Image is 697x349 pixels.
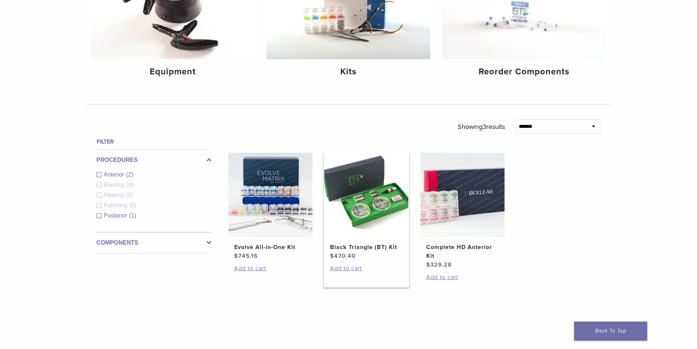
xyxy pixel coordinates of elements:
span: $ [234,252,238,260]
a: Add to cart: “Black Triangle (BT) Kit” [330,264,402,273]
span: (0) [126,192,133,198]
h2: Black Triangle (BT) Kit [330,243,402,252]
a: Complete HD Anterior KitComplete HD Anterior Kit $329.28 [420,153,505,269]
a: Evolve All-in-One KitEvolve All-in-One Kit $745.16 [228,153,313,260]
bdi: 470.40 [330,252,356,260]
span: $ [426,261,430,268]
h2: Evolve All-in-One Kit [234,243,307,252]
span: Heating [104,192,126,198]
a: Add to cart: “Evolve All-in-One Kit” [234,264,307,273]
img: Evolve All-in-One Kit [228,153,312,237]
h4: Kits [272,65,424,78]
img: Complete HD Anterior Kit [420,153,505,237]
label: Components [97,238,211,247]
span: $ [330,252,334,260]
span: (0) [129,202,136,208]
h4: Reorder Components [448,65,600,78]
label: Procedures [97,156,211,164]
bdi: 745.16 [234,252,258,260]
span: 3 [483,123,486,131]
a: Back To Top [574,322,647,341]
h2: Complete HD Anterior Kit [426,243,499,260]
a: Add to cart: “Complete HD Anterior Kit” [426,273,499,282]
h4: Filter [97,137,211,146]
span: Anterior [104,171,126,178]
span: Posterior [104,212,129,219]
span: Polishing [104,202,130,208]
a: Black Triangle (BT) KitBlack Triangle (BT) Kit $470.40 [324,153,409,260]
h4: Equipment [97,65,249,78]
bdi: 329.28 [426,261,452,268]
p: Showing results [458,119,505,134]
span: (0) [126,182,134,188]
img: Black Triangle (BT) Kit [324,153,408,237]
span: (1) [129,212,136,219]
span: (2) [126,171,134,178]
span: Blasting [104,182,127,188]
